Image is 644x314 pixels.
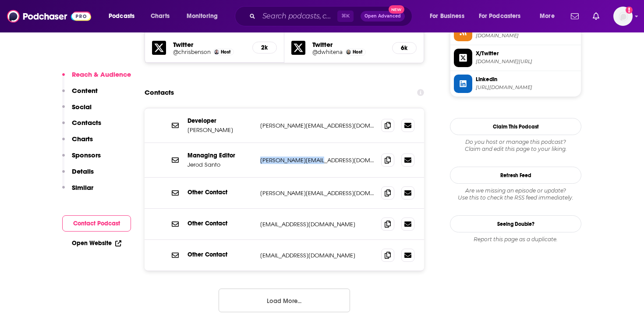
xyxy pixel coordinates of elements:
[188,117,253,125] p: Developer
[72,135,93,143] p: Charts
[361,11,405,21] button: Open AdvancedNew
[188,220,253,227] p: Other Contact
[473,9,534,23] button: open menu
[430,10,464,22] span: For Business
[72,86,98,95] p: Content
[353,49,362,55] span: Host
[62,70,131,86] button: Reach & Audience
[62,183,93,200] button: Similar
[62,86,98,103] button: Content
[613,7,633,26] button: Show profile menu
[62,103,92,119] button: Social
[109,10,134,22] span: Podcasts
[424,9,475,23] button: open menu
[103,9,146,23] button: open menu
[567,9,582,24] a: Show notifications dropdown
[450,215,581,232] a: Seeing Double?
[589,9,603,24] a: Show notifications dropdown
[540,10,555,22] span: More
[312,40,385,49] h5: Twitter
[72,70,131,78] p: Reach & Audience
[260,122,374,129] p: [PERSON_NAME][EMAIL_ADDRESS][DOMAIN_NAME]
[188,152,253,159] p: Managing Editor
[450,139,581,153] div: Claim and edit this page to your liking.
[454,75,577,93] a: Linkedin[URL][DOMAIN_NAME]
[476,50,577,57] span: X/Twitter
[72,183,93,192] p: Similar
[219,289,350,312] button: Load More...
[243,6,421,26] div: Search podcasts, credits, & more...
[72,103,92,111] p: Social
[389,5,404,14] span: New
[151,10,170,22] span: Charts
[187,10,218,22] span: Monitoring
[450,167,581,184] button: Refresh Feed
[188,251,253,258] p: Other Contact
[62,215,131,232] button: Contact Podcast
[62,118,101,135] button: Contacts
[260,189,374,197] p: [PERSON_NAME][EMAIL_ADDRESS][DOMAIN_NAME]
[72,151,101,159] p: Sponsors
[7,8,91,25] img: Podchaser - Follow, Share and Rate Podcasts
[476,58,577,65] span: twitter.com/PracticalAIFM
[476,75,577,83] span: Linkedin
[173,40,245,49] h5: Twitter
[476,32,577,39] span: changelog.com
[626,7,633,14] svg: Add a profile image
[613,7,633,26] span: Logged in as bigswing
[145,84,174,101] h2: Contacts
[62,135,93,151] button: Charts
[62,167,94,183] button: Details
[613,7,633,26] img: User Profile
[476,84,577,91] span: https://www.linkedin.com/company/practical-ai-podcast
[72,118,101,127] p: Contacts
[188,161,253,168] p: Jerod Santo
[72,167,94,175] p: Details
[260,157,374,164] p: [PERSON_NAME][EMAIL_ADDRESS][DOMAIN_NAME]
[400,44,409,52] h5: 6k
[534,9,566,23] button: open menu
[346,50,351,54] img: Daniel Whitenack
[450,118,581,135] button: Claim This Podcast
[259,9,337,23] input: Search podcasts, credits, & more...
[214,50,219,54] img: Chris Benson
[72,239,121,247] a: Open Website
[62,151,101,167] button: Sponsors
[450,236,581,243] div: Report this page as a duplicate.
[260,44,269,51] h5: 2k
[180,9,229,23] button: open menu
[337,11,354,22] span: ⌘ K
[450,139,581,146] span: Do you host or manage this podcast?
[188,189,253,196] p: Other Contact
[479,10,521,22] span: For Podcasters
[260,252,374,259] p: [EMAIL_ADDRESS][DOMAIN_NAME]
[312,49,343,55] a: @dwhitena
[260,221,374,228] p: [EMAIL_ADDRESS][DOMAIN_NAME]
[454,49,577,67] a: X/Twitter[DOMAIN_NAME][URL]
[221,49,230,55] span: Host
[145,9,175,23] a: Charts
[450,187,581,201] div: Are we missing an episode or update? Use this to check the RSS feed immediately.
[188,126,253,134] p: [PERSON_NAME]
[364,14,401,18] span: Open Advanced
[173,49,211,55] a: @chrisbenson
